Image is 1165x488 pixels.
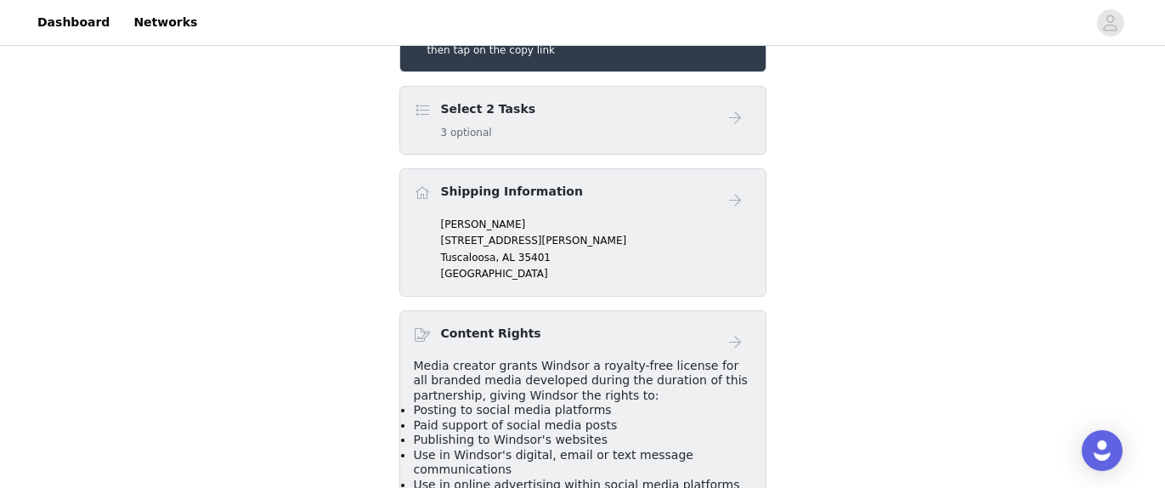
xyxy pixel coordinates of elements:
[414,448,693,477] span: Use in Windsor's digital, email or text message communications
[414,359,748,402] span: Media creator grants Windsor a royalty-free license for all branded media developed during the du...
[441,217,752,232] p: [PERSON_NAME]
[441,266,752,281] p: [GEOGRAPHIC_DATA]
[441,252,500,264] span: Tuscaloosa,
[441,100,536,118] h4: Select 2 Tasks
[399,168,766,297] div: Shipping Information
[414,433,608,446] span: Publishing to Windsor's websites
[123,3,207,42] a: Networks
[441,183,583,201] h4: Shipping Information
[441,125,536,140] h5: 3 optional
[414,418,618,432] span: Paid support of social media posts
[27,3,120,42] a: Dashboard
[441,325,541,343] h4: Content Rights
[441,233,752,248] p: [STREET_ADDRESS][PERSON_NAME]
[1082,430,1123,471] div: Open Intercom Messenger
[502,252,515,264] span: AL
[518,252,551,264] span: 35401
[1102,9,1118,37] div: avatar
[399,86,766,155] div: Select 2 Tasks
[414,403,612,417] span: Posting to social media platforms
